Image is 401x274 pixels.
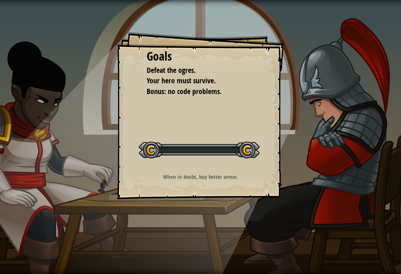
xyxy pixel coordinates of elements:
[126,173,275,181] p: When in doubt, buy better armor.
[137,86,252,97] li: Bonus: no code problems.
[137,65,252,76] li: Defeat the ogres.
[137,75,252,86] li: Your hero must survive.
[147,86,222,96] span: Bonus: no code problems.
[147,65,196,75] span: Defeat the ogres.
[147,75,216,86] span: Your hero must survive.
[147,48,254,65] div: Goals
